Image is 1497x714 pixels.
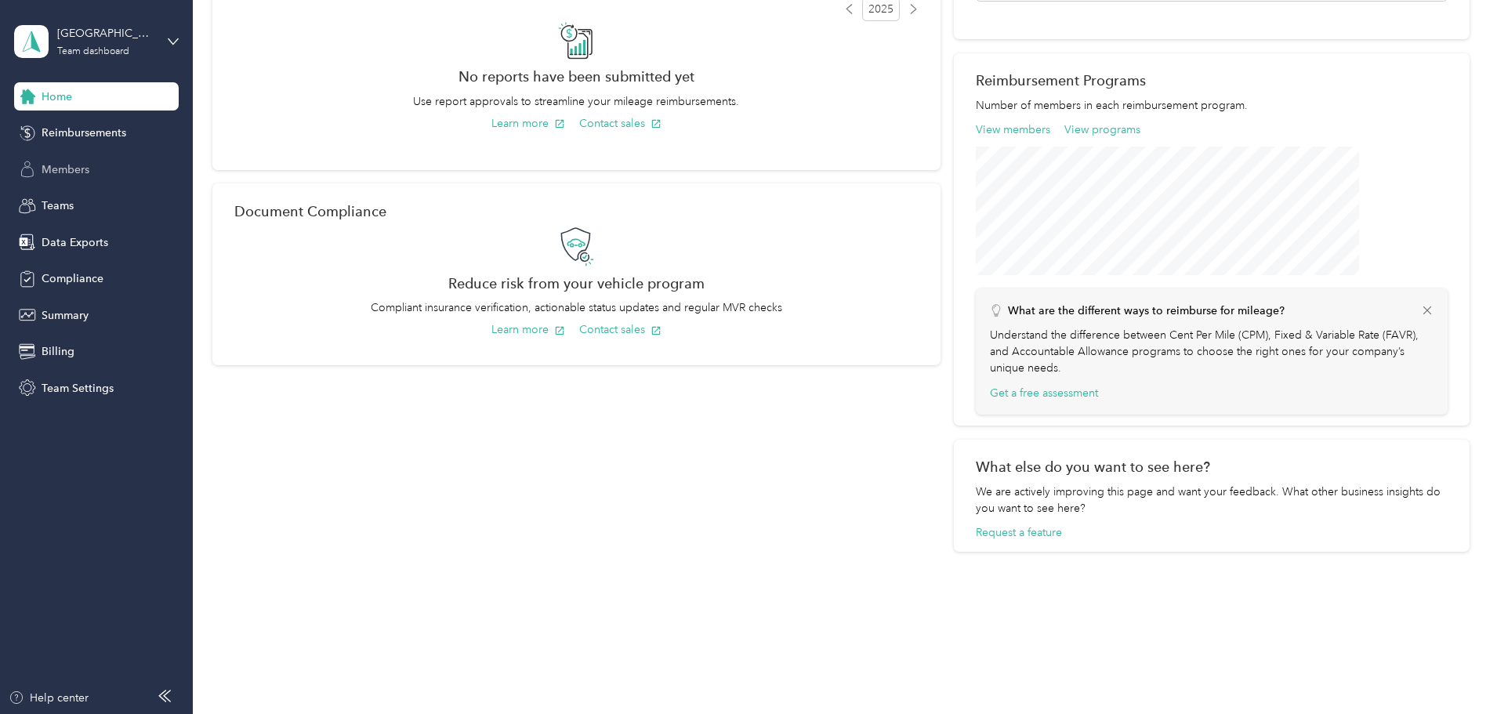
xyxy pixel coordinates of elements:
[42,307,89,324] span: Summary
[1064,121,1140,138] button: View programs
[42,89,72,105] span: Home
[234,68,919,85] h2: No reports have been submitted yet
[42,161,89,178] span: Members
[990,327,1434,376] p: Understand the difference between Cent Per Mile (CPM), Fixed & Variable Rate (FAVR), and Accounta...
[57,25,155,42] div: [GEOGRAPHIC_DATA]
[1409,626,1497,714] iframe: Everlance-gr Chat Button Frame
[976,97,1448,114] p: Number of members in each reimbursement program.
[976,524,1062,541] button: Request a feature
[491,115,565,132] button: Learn more
[42,380,114,397] span: Team Settings
[990,385,1098,401] button: Get a free assessment
[42,343,74,360] span: Billing
[579,115,662,132] button: Contact sales
[976,484,1448,516] div: We are actively improving this page and want your feedback. What other business insights do you w...
[579,321,662,338] button: Contact sales
[42,198,74,214] span: Teams
[234,275,919,292] h2: Reduce risk from your vehicle program
[42,234,108,251] span: Data Exports
[976,121,1050,138] button: View members
[976,458,1448,475] div: What else do you want to see here?
[976,72,1448,89] h2: Reimbursement Programs
[491,321,565,338] button: Learn more
[9,690,89,706] button: Help center
[234,299,919,316] p: Compliant insurance verification, actionable status updates and regular MVR checks
[1008,303,1285,319] p: What are the different ways to reimburse for mileage?
[234,93,919,110] p: Use report approvals to streamline your mileage reimbursements.
[57,47,129,56] div: Team dashboard
[42,270,103,287] span: Compliance
[234,203,386,219] h2: Document Compliance
[42,125,126,141] span: Reimbursements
